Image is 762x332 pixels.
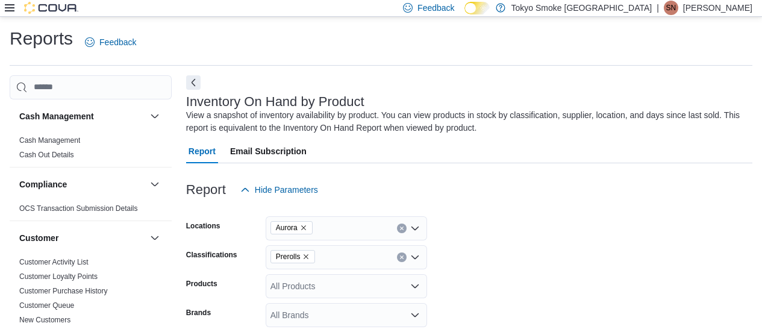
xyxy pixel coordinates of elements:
[19,301,74,310] a: Customer Queue
[19,258,89,266] a: Customer Activity List
[186,109,746,134] div: View a snapshot of inventory availability by product. You can view products in stock by classific...
[19,110,94,122] h3: Cash Management
[255,184,318,196] span: Hide Parameters
[19,287,108,295] a: Customer Purchase History
[397,252,407,262] button: Clear input
[19,316,70,324] a: New Customers
[80,30,141,54] a: Feedback
[19,150,74,160] span: Cash Out Details
[186,95,364,109] h3: Inventory On Hand by Product
[19,110,145,122] button: Cash Management
[186,308,211,318] label: Brands
[511,1,652,15] p: Tokyo Smoke [GEOGRAPHIC_DATA]
[19,204,138,213] a: OCS Transaction Submission Details
[186,183,226,197] h3: Report
[464,2,490,14] input: Dark Mode
[19,272,98,281] a: Customer Loyalty Points
[186,221,220,231] label: Locations
[300,224,307,231] button: Remove Aurora from selection in this group
[270,221,313,234] span: Aurora
[19,232,145,244] button: Customer
[19,315,70,325] span: New Customers
[24,2,78,14] img: Cova
[664,1,678,15] div: Stephanie Neblett
[276,222,298,234] span: Aurora
[10,27,73,51] h1: Reports
[410,310,420,320] button: Open list of options
[99,36,136,48] span: Feedback
[302,253,310,260] button: Remove Prerolls from selection in this group
[10,255,172,332] div: Customer
[148,109,162,124] button: Cash Management
[410,252,420,262] button: Open list of options
[417,2,454,14] span: Feedback
[19,286,108,296] span: Customer Purchase History
[189,139,216,163] span: Report
[148,231,162,245] button: Customer
[410,281,420,291] button: Open list of options
[186,279,217,289] label: Products
[148,177,162,192] button: Compliance
[230,139,307,163] span: Email Subscription
[666,1,676,15] span: SN
[10,201,172,221] div: Compliance
[19,232,58,244] h3: Customer
[186,75,201,90] button: Next
[186,250,237,260] label: Classifications
[410,224,420,233] button: Open list of options
[19,136,80,145] a: Cash Management
[270,250,316,263] span: Prerolls
[236,178,323,202] button: Hide Parameters
[19,178,67,190] h3: Compliance
[657,1,659,15] p: |
[19,257,89,267] span: Customer Activity List
[10,133,172,167] div: Cash Management
[683,1,752,15] p: [PERSON_NAME]
[276,251,301,263] span: Prerolls
[397,224,407,233] button: Clear input
[464,14,465,15] span: Dark Mode
[19,151,74,159] a: Cash Out Details
[19,178,145,190] button: Compliance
